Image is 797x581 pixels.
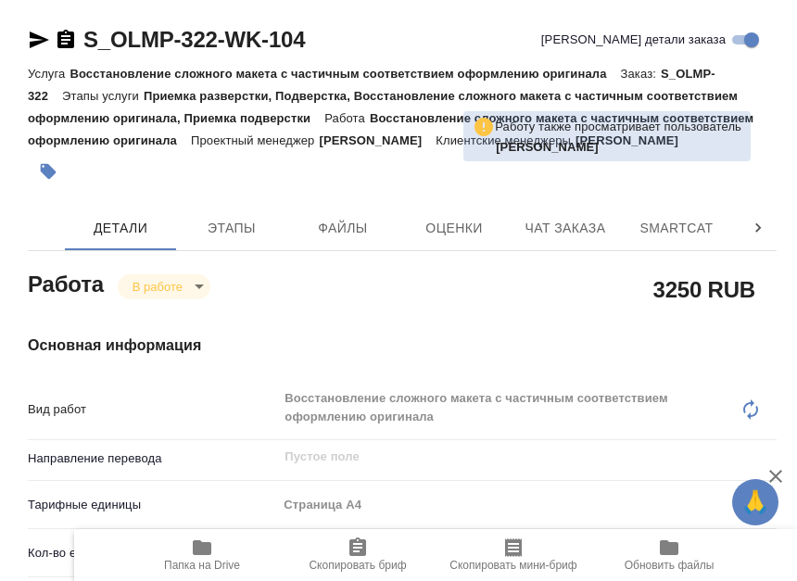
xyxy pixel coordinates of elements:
span: Оценки [410,217,499,240]
a: S_OLMP-322-WK-104 [83,27,305,52]
p: Восстановление сложного макета с частичным соответствием оформлению оригинала [70,67,620,81]
input: Пустое поле [283,446,733,468]
span: 🙏 [740,483,771,522]
h2: 3250 RUB [653,273,755,305]
div: Страница А4 [277,489,777,521]
p: [PERSON_NAME] [319,133,436,147]
button: 🙏 [732,479,778,525]
p: Работа [324,111,370,125]
span: Чат заказа [521,217,610,240]
h2: Работа [28,266,104,299]
p: Восстановление сложного макета с частичным соответствием оформлению оригинала [28,111,753,147]
div: В работе [118,274,210,299]
span: Обновить файлы [625,559,715,572]
p: Заказ: [621,67,661,81]
span: Детали [76,217,165,240]
p: Приемка разверстки, Подверстка, Восстановление сложного макета с частичным соответствием оформлен... [28,89,738,125]
p: Кол-во единиц [28,544,277,562]
p: Направление перевода [28,449,277,468]
span: Скопировать мини-бриф [449,559,576,572]
button: Добавить тэг [28,151,69,192]
p: Вид работ [28,400,277,419]
p: Услуга [28,67,70,81]
p: Заборова Александра [496,138,741,157]
button: Скопировать мини-бриф [436,529,591,581]
button: Скопировать ссылку для ЯМессенджера [28,29,50,51]
button: Папка на Drive [124,529,280,581]
button: Скопировать ссылку [55,29,77,51]
b: [PERSON_NAME] [496,140,599,154]
p: Проектный менеджер [191,133,319,147]
p: Этапы услуги [62,89,144,103]
p: Работу также просматривает пользователь [495,118,741,136]
button: Скопировать бриф [280,529,436,581]
span: Скопировать бриф [309,559,406,572]
p: Клиентские менеджеры [436,133,576,147]
button: В работе [127,279,188,295]
span: Этапы [187,217,276,240]
span: [PERSON_NAME] детали заказа [541,31,726,49]
span: Файлы [298,217,387,240]
p: Тарифные единицы [28,496,277,514]
span: Папка на Drive [164,559,240,572]
button: Обновить файлы [591,529,747,581]
span: SmartCat [632,217,721,240]
h4: Основная информация [28,335,777,357]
